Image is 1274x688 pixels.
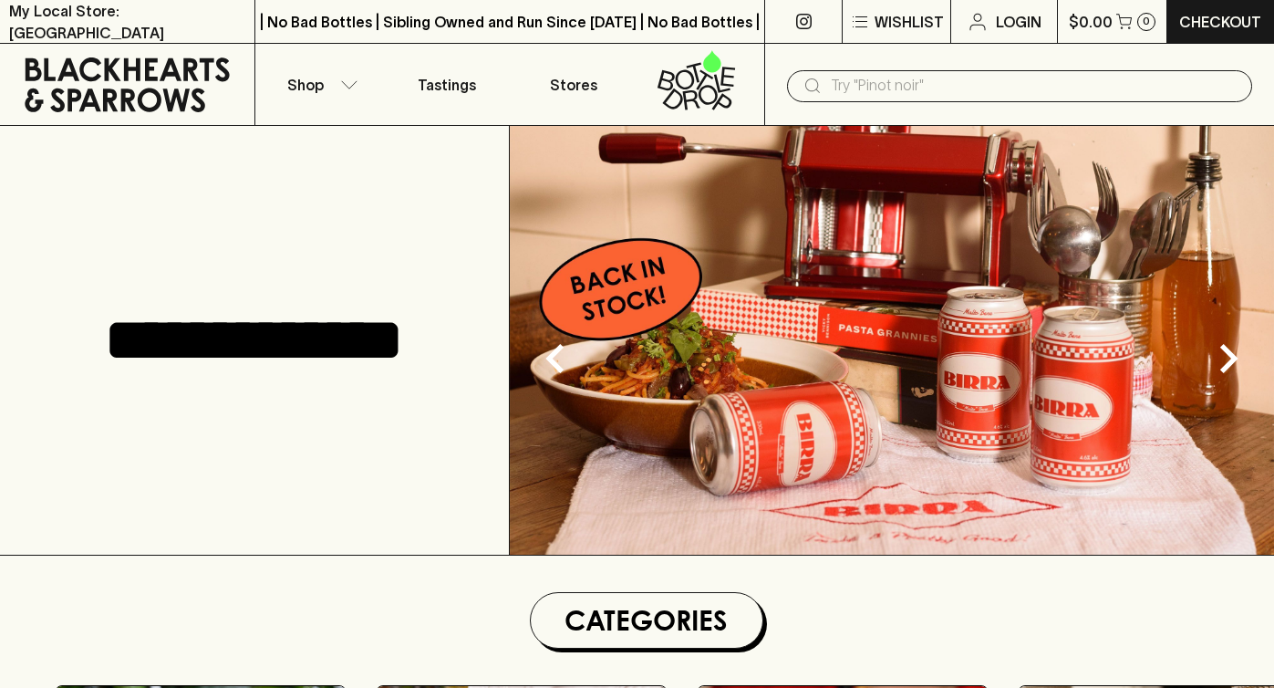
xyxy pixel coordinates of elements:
[255,44,382,125] button: Shop
[287,74,324,96] p: Shop
[1069,11,1113,33] p: $0.00
[550,74,597,96] p: Stores
[510,126,1274,555] img: optimise
[538,600,755,641] h1: Categories
[831,71,1238,100] input: Try "Pinot noir"
[875,11,944,33] p: Wishlist
[510,44,637,125] a: Stores
[418,74,476,96] p: Tastings
[1192,322,1265,395] button: Next
[1179,11,1261,33] p: Checkout
[519,322,592,395] button: Previous
[383,44,510,125] a: Tastings
[996,11,1041,33] p: Login
[1143,16,1150,26] p: 0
